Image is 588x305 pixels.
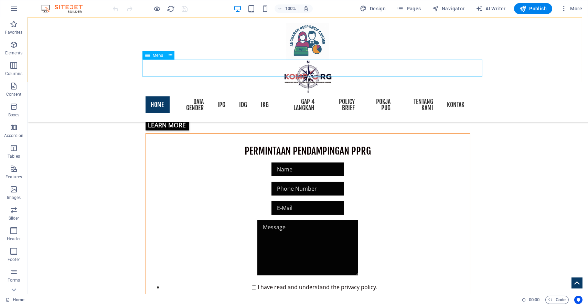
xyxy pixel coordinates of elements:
p: Features [6,174,22,180]
i: Reload page [167,5,175,13]
button: Navigator [429,3,468,14]
button: AI Writer [473,3,509,14]
p: Tables [8,154,20,159]
span: 00 00 [529,296,539,304]
span: Code [548,296,566,304]
p: Header [7,236,21,242]
h6: 100% [285,4,296,13]
button: Usercentrics [574,296,582,304]
button: Publish [514,3,552,14]
p: Elements [5,50,23,56]
button: 100% [275,4,299,13]
span: Pages [397,5,421,12]
div: ​​​​ [122,120,439,140]
img: Editor Logo [40,4,91,13]
p: Favorites [5,30,22,35]
p: Columns [5,71,22,76]
a: Click to cancel selection. Double-click to open Pages [6,296,24,304]
button: Click here to leave preview mode and continue editing [153,4,161,13]
button: Pages [394,3,424,14]
h6: Session time [522,296,540,304]
span: Publish [520,5,547,12]
p: Forms [8,277,20,283]
p: Content [6,92,21,97]
button: Design [357,3,389,14]
span: AI Writer [476,5,506,12]
p: Slider [9,215,19,221]
button: Code [545,296,569,304]
button: reload [167,4,175,13]
p: Footer [8,257,20,262]
p: Accordion [4,133,23,138]
i: On resize automatically adjust zoom level to fit chosen device. [303,6,309,12]
span: Design [360,5,386,12]
p: Boxes [8,112,20,118]
div: Design (Ctrl+Alt+Y) [357,3,389,14]
button: More [558,3,585,14]
span: More [560,5,582,12]
p: Images [7,195,21,200]
span: Navigator [432,5,465,12]
span: Menu [153,53,163,57]
span: : [534,297,535,302]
